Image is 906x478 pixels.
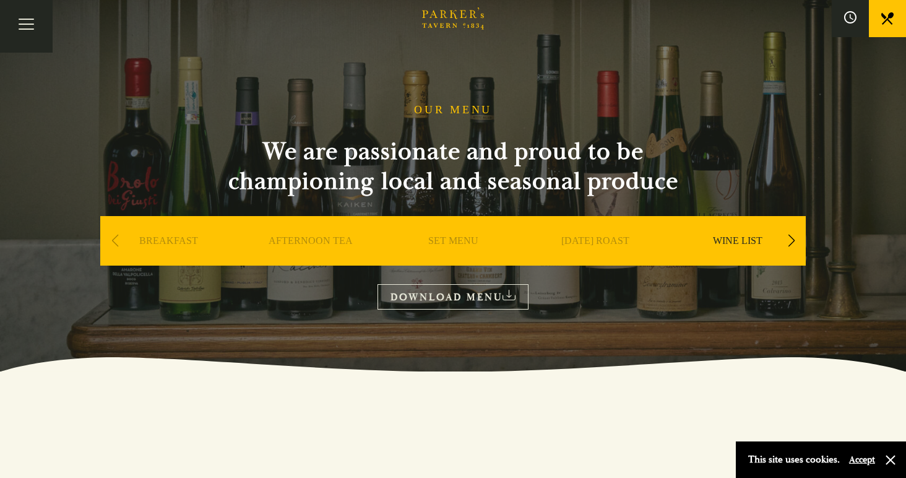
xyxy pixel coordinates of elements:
div: 2 / 9 [243,216,379,303]
a: WINE LIST [713,235,762,284]
div: Previous slide [106,227,123,254]
a: DOWNLOAD MENU [377,284,528,310]
p: This site uses cookies. [748,451,840,469]
button: Accept [849,454,875,466]
div: Next slide [783,227,800,254]
h2: We are passionate and proud to be championing local and seasonal produce [205,137,701,196]
a: SET MENU [428,235,478,284]
a: AFTERNOON TEA [269,235,353,284]
div: 3 / 9 [385,216,521,303]
div: 5 / 9 [670,216,806,303]
div: 1 / 9 [100,216,236,303]
div: 4 / 9 [527,216,663,303]
a: [DATE] ROAST [561,235,629,284]
button: Close and accept [884,454,897,466]
a: BREAKFAST [139,235,198,284]
h1: OUR MENU [414,103,492,117]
